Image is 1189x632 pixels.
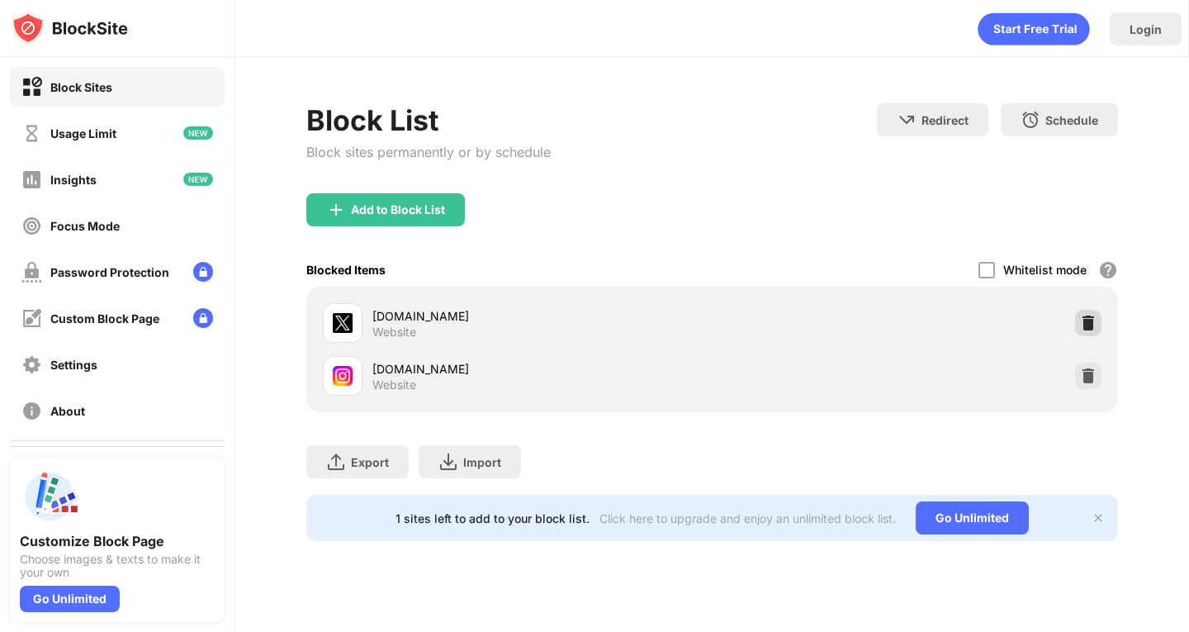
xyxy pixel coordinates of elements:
[333,366,353,386] img: favicons
[50,358,97,372] div: Settings
[21,216,42,236] img: focus-off.svg
[21,308,42,329] img: customize-block-page-off.svg
[463,455,501,469] div: Import
[1092,511,1105,525] img: x-button.svg
[1045,113,1098,127] div: Schedule
[372,360,712,378] div: [DOMAIN_NAME]
[50,311,159,326] div: Custom Block Page
[1130,22,1162,36] div: Login
[21,77,42,97] img: block-on.svg
[396,511,590,525] div: 1 sites left to add to your block list.
[50,80,112,94] div: Block Sites
[306,103,551,137] div: Block List
[21,123,42,144] img: time-usage-off.svg
[50,173,97,187] div: Insights
[599,511,896,525] div: Click here to upgrade and enjoy an unlimited block list.
[50,126,116,140] div: Usage Limit
[50,219,120,233] div: Focus Mode
[20,533,215,549] div: Customize Block Page
[193,308,213,328] img: lock-menu.svg
[21,169,42,190] img: insights-off.svg
[50,404,85,418] div: About
[193,262,213,282] img: lock-menu.svg
[306,144,551,160] div: Block sites permanently or by schedule
[306,263,386,277] div: Blocked Items
[372,325,416,340] div: Website
[372,307,712,325] div: [DOMAIN_NAME]
[20,467,79,526] img: push-custom-page.svg
[21,262,42,283] img: password-protection-off.svg
[12,12,128,45] img: logo-blocksite.svg
[50,265,169,279] div: Password Protection
[21,354,42,375] img: settings-off.svg
[20,586,120,612] div: Go Unlimited
[183,173,213,186] img: new-icon.svg
[183,126,213,140] img: new-icon.svg
[21,401,42,421] img: about-off.svg
[1003,263,1087,277] div: Whitelist mode
[921,113,969,127] div: Redirect
[351,203,445,216] div: Add to Block List
[333,313,353,333] img: favicons
[916,501,1029,535] div: Go Unlimited
[372,378,416,392] div: Website
[351,455,389,469] div: Export
[20,553,215,579] div: Choose images & texts to make it your own
[978,12,1090,45] div: animation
